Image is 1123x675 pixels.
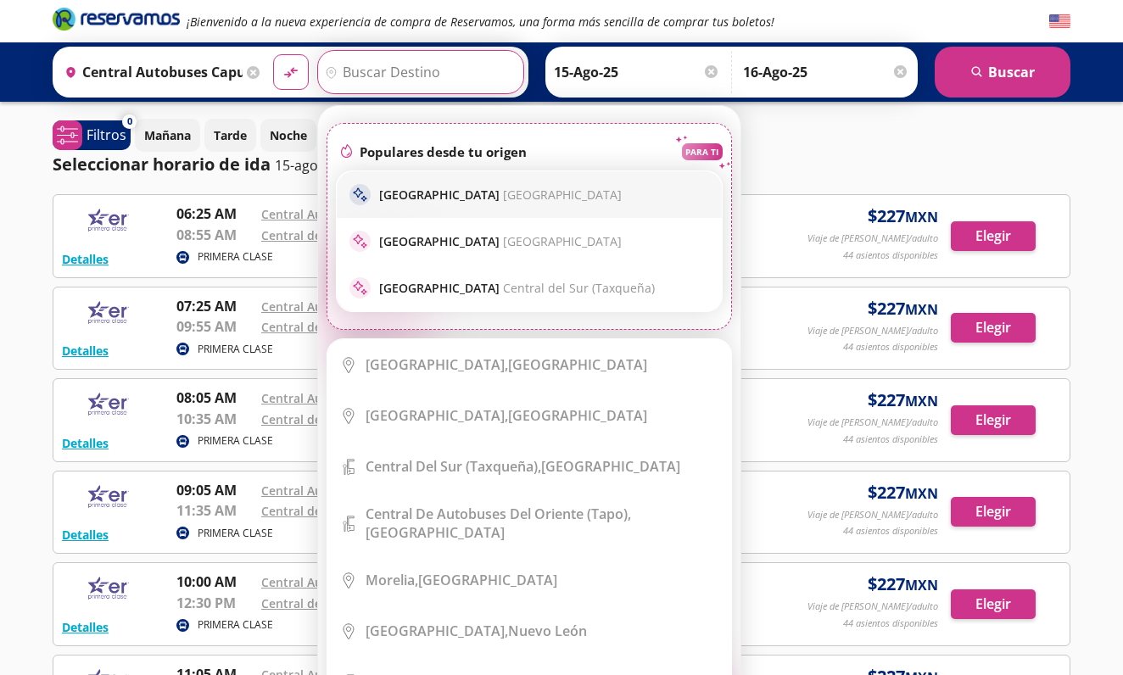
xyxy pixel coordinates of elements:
[951,313,1036,343] button: Elegir
[379,187,622,203] p: [GEOGRAPHIC_DATA]
[214,126,247,144] p: Tarde
[379,233,622,249] p: [GEOGRAPHIC_DATA]
[198,433,273,449] p: PRIMERA CLASE
[366,622,587,640] div: Nuevo León
[270,126,307,144] p: Noche
[261,206,404,222] a: Central Autobuses CAPU
[360,143,527,160] p: Populares desde tu origen
[503,280,655,296] span: Central del Sur (Taxqueña)
[807,416,938,430] p: Viaje de [PERSON_NAME]/adulto
[905,300,938,319] small: MXN
[261,483,404,499] a: Central Autobuses CAPU
[951,589,1036,619] button: Elegir
[807,324,938,338] p: Viaje de [PERSON_NAME]/adulto
[366,505,631,523] b: Central de Autobuses del Oriente (tapo),
[87,125,126,145] p: Filtros
[366,406,647,425] div: [GEOGRAPHIC_DATA]
[843,340,938,354] p: 44 asientos disponibles
[366,457,541,476] b: Central del Sur (taxqueña),
[176,593,253,613] p: 12:30 PM
[868,480,938,505] span: $ 227
[176,480,253,500] p: 09:05 AM
[204,119,256,152] button: Tarde
[261,595,415,611] a: Central del Sur (Taxqueña)
[198,249,273,265] p: PRIMERA CLASE
[807,508,938,522] p: Viaje de [PERSON_NAME]/adulto
[807,600,938,614] p: Viaje de [PERSON_NAME]/adulto
[503,233,622,249] span: [GEOGRAPHIC_DATA]
[62,296,155,330] img: RESERVAMOS
[951,497,1036,527] button: Elegir
[198,617,273,633] p: PRIMERA CLASE
[905,576,938,594] small: MXN
[127,114,132,129] span: 0
[176,388,253,408] p: 08:05 AM
[62,388,155,421] img: RESERVAMOS
[62,572,155,605] img: RESERVAMOS
[144,126,191,144] p: Mañana
[176,225,253,245] p: 08:55 AM
[868,204,938,229] span: $ 227
[366,505,718,542] div: [GEOGRAPHIC_DATA]
[554,51,720,93] input: Elegir Fecha
[62,618,109,636] button: Detalles
[951,221,1036,251] button: Elegir
[261,574,404,590] a: Central Autobuses CAPU
[176,316,253,337] p: 09:55 AM
[261,319,415,335] a: Central del Sur (Taxqueña)
[62,526,109,544] button: Detalles
[62,434,109,452] button: Detalles
[905,392,938,410] small: MXN
[198,526,273,541] p: PRIMERA CLASE
[176,409,253,429] p: 10:35 AM
[807,232,938,246] p: Viaje de [PERSON_NAME]/adulto
[198,342,273,357] p: PRIMERA CLASE
[261,298,404,315] a: Central Autobuses CAPU
[366,355,508,374] b: [GEOGRAPHIC_DATA],
[366,571,557,589] div: [GEOGRAPHIC_DATA]
[951,405,1036,435] button: Elegir
[685,146,718,158] p: PARA TI
[135,119,200,152] button: Mañana
[176,500,253,521] p: 11:35 AM
[62,204,155,237] img: RESERVAMOS
[905,208,938,226] small: MXN
[843,432,938,447] p: 44 asientos disponibles
[261,411,415,427] a: Central del Sur (Taxqueña)
[366,457,680,476] div: [GEOGRAPHIC_DATA]
[187,14,774,30] em: ¡Bienvenido a la nueva experiencia de compra de Reservamos, una forma más sencilla de comprar tus...
[176,296,253,316] p: 07:25 AM
[53,152,271,177] p: Seleccionar horario de ida
[366,406,508,425] b: [GEOGRAPHIC_DATA],
[58,51,243,93] input: Buscar Origen
[1049,11,1070,32] button: English
[176,572,253,592] p: 10:00 AM
[260,119,316,152] button: Noche
[843,524,938,538] p: 44 asientos disponibles
[62,250,109,268] button: Detalles
[366,571,418,589] b: Morelia,
[62,480,155,514] img: RESERVAMOS
[868,388,938,413] span: $ 227
[503,187,622,203] span: [GEOGRAPHIC_DATA]
[176,204,253,224] p: 06:25 AM
[868,572,938,597] span: $ 227
[843,616,938,631] p: 44 asientos disponibles
[261,503,415,519] a: Central del Sur (Taxqueña)
[379,280,655,296] p: [GEOGRAPHIC_DATA]
[261,227,415,243] a: Central del Sur (Taxqueña)
[743,51,909,93] input: Opcional
[843,248,938,263] p: 44 asientos disponibles
[53,6,180,31] i: Brand Logo
[318,51,520,93] input: Buscar Destino
[53,120,131,150] button: 0Filtros
[275,155,338,176] p: 15-ago-25
[366,355,647,374] div: [GEOGRAPHIC_DATA]
[905,484,938,503] small: MXN
[53,6,180,36] a: Brand Logo
[261,390,404,406] a: Central Autobuses CAPU
[935,47,1070,98] button: Buscar
[868,296,938,321] span: $ 227
[366,622,508,640] b: [GEOGRAPHIC_DATA],
[62,342,109,360] button: Detalles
